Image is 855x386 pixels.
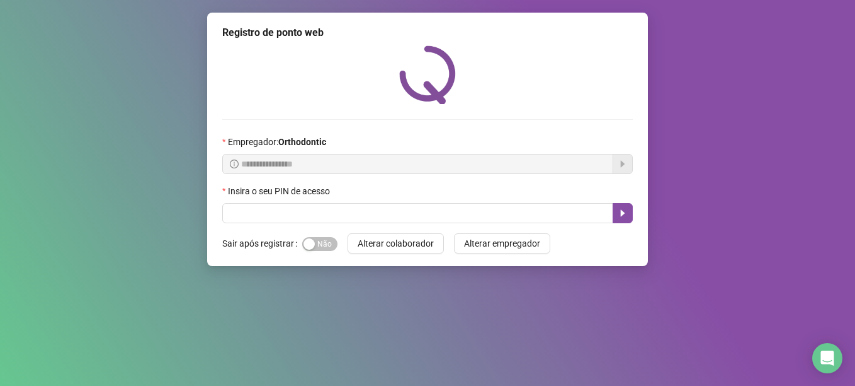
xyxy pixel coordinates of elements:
[812,343,842,373] div: Open Intercom Messenger
[278,137,326,147] strong: Orthodontic
[230,160,239,168] span: info-circle
[399,45,456,104] img: QRPoint
[222,233,302,254] label: Sair após registrar
[358,237,434,250] span: Alterar colaborador
[222,184,338,198] label: Insira o seu PIN de acesso
[618,208,628,218] span: caret-right
[454,233,550,254] button: Alterar empregador
[222,25,633,40] div: Registro de ponto web
[348,233,444,254] button: Alterar colaborador
[464,237,540,250] span: Alterar empregador
[228,135,326,149] span: Empregador :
